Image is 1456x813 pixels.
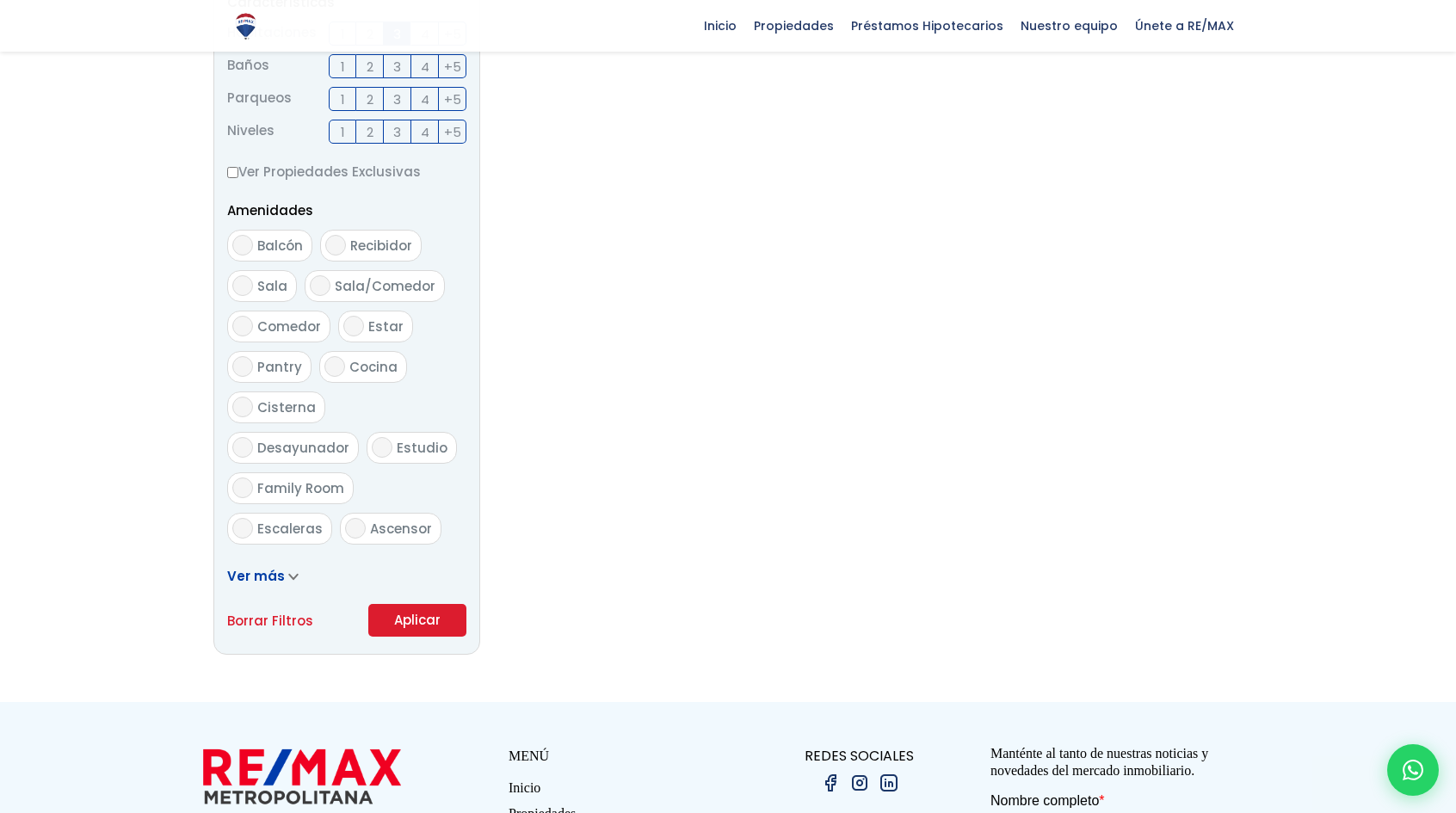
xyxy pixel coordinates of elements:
[1126,13,1243,39] span: Únete a RE/MAX
[227,54,269,78] span: Baños
[335,277,435,295] span: Sala/Comedor
[341,121,345,143] span: 1
[444,56,461,77] span: +5
[509,779,728,805] a: Inicio
[368,317,404,336] span: Estar
[372,437,392,458] input: Estudio
[227,567,285,585] span: Ver más
[879,773,899,793] img: linkedin.png
[227,120,275,144] span: Niveles
[368,604,466,637] button: Aplicar
[257,398,316,416] span: Cisterna
[695,13,745,39] span: Inicio
[745,13,842,39] span: Propiedades
[421,121,429,143] span: 4
[257,237,303,255] span: Balcón
[393,89,401,110] span: 3
[227,200,466,221] p: Amenidades
[1012,13,1126,39] span: Nuestro equipo
[393,56,401,77] span: 3
[203,745,401,808] img: remax metropolitana logo
[990,745,1253,779] p: Manténte al tanto de nuestras noticias y novedades del mercado inmobiliario.
[349,358,398,376] span: Cocina
[257,277,287,295] span: Sala
[227,567,299,585] a: Ver más
[728,745,990,767] p: REDES SOCIALES
[341,56,345,77] span: 1
[444,121,461,143] span: +5
[421,89,429,110] span: 4
[367,89,373,110] span: 2
[849,773,870,793] img: instagram.png
[257,358,302,376] span: Pantry
[370,520,432,538] span: Ascensor
[324,356,345,377] input: Cocina
[341,89,345,110] span: 1
[232,437,253,458] input: Desayunador
[232,356,253,377] input: Pantry
[421,56,429,77] span: 4
[325,235,346,256] input: Recibidor
[350,237,412,255] span: Recibidor
[257,317,321,336] span: Comedor
[232,397,253,417] input: Cisterna
[343,316,364,336] input: Estar
[397,439,447,457] span: Estudio
[232,518,253,539] input: Escaleras
[227,161,466,182] label: Ver Propiedades Exclusivas
[345,518,366,539] input: Ascensor
[444,89,461,110] span: +5
[232,316,253,336] input: Comedor
[232,235,253,256] input: Balcón
[509,745,728,767] p: MENÚ
[227,167,238,178] input: Ver Propiedades Exclusivas
[367,121,373,143] span: 2
[367,56,373,77] span: 2
[231,11,261,41] img: Logo de REMAX
[393,121,401,143] span: 3
[232,477,253,498] input: Family Room
[257,479,344,497] span: Family Room
[257,439,349,457] span: Desayunador
[820,773,841,793] img: facebook.png
[257,520,323,538] span: Escaleras
[842,13,1012,39] span: Préstamos Hipotecarios
[227,610,313,631] a: Borrar Filtros
[232,275,253,296] input: Sala
[227,87,292,111] span: Parqueos
[310,275,330,296] input: Sala/Comedor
